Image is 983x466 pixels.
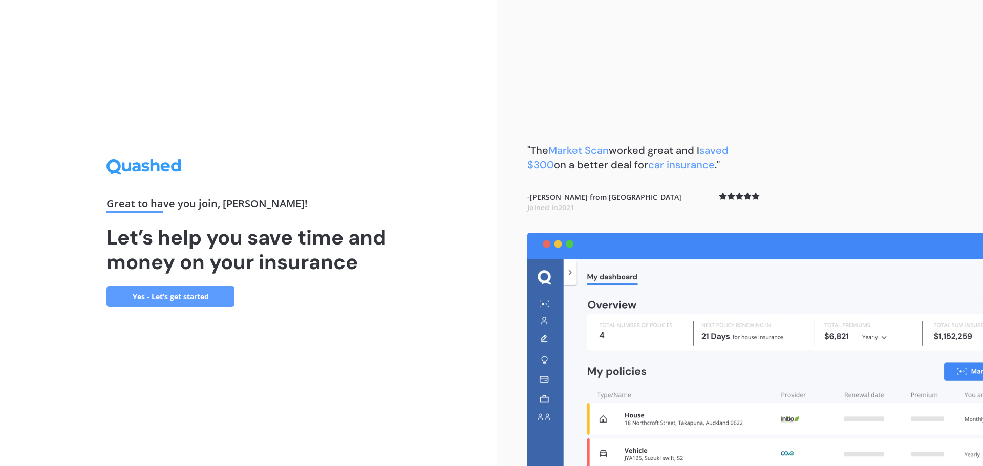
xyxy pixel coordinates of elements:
[527,203,574,212] span: Joined in 2021
[527,233,983,466] img: dashboard.webp
[106,286,234,307] a: Yes - Let’s get started
[527,144,729,171] b: "The worked great and I on a better deal for ."
[106,225,390,274] h1: Let’s help you save time and money on your insurance
[106,198,390,213] div: Great to have you join , [PERSON_NAME] !
[527,192,681,212] b: - [PERSON_NAME] from [GEOGRAPHIC_DATA]
[548,144,609,157] span: Market Scan
[648,158,715,171] span: car insurance
[527,144,729,171] span: saved $300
